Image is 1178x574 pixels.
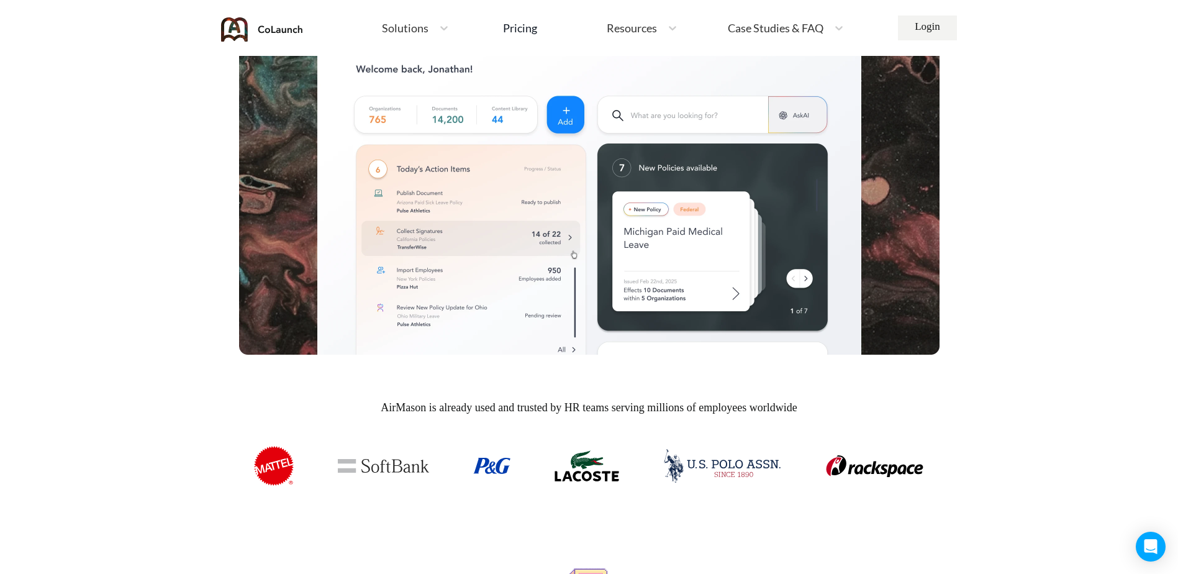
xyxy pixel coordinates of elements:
[338,459,429,473] img: softBank
[239,399,940,416] span: AirMason is already used and trusted by HR teams serving millions of employees worldwide
[555,450,619,481] img: lacoste
[1136,532,1166,562] div: Open Intercom Messenger
[473,458,510,474] img: pg
[503,17,537,39] a: Pricing
[898,16,957,40] a: Login
[503,22,537,34] div: Pricing
[825,455,924,477] img: rackspace
[254,446,294,486] img: mattel
[663,449,781,483] img: usPollo
[607,22,657,34] span: Resources
[382,22,428,34] span: Solutions
[728,22,823,34] span: Case Studies & FAQ
[221,17,303,42] img: coLaunch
